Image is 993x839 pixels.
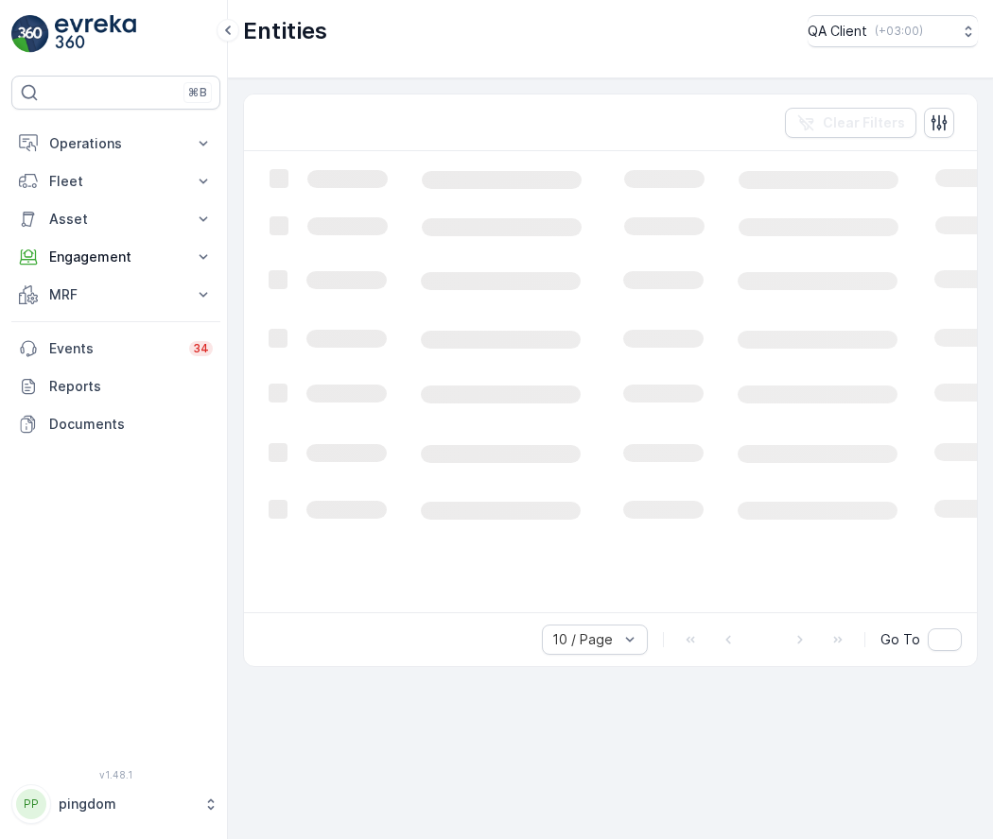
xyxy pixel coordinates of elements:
span: Go To [880,630,920,649]
button: QA Client(+03:00) [808,15,978,47]
p: Reports [49,377,213,396]
a: Documents [11,405,220,443]
p: Clear Filters [823,113,905,132]
p: Events [49,339,178,358]
p: Entities [243,16,327,46]
button: Clear Filters [785,108,916,138]
div: PP [16,789,46,819]
p: ( +03:00 ) [875,24,923,39]
p: pingdom [59,795,194,813]
img: logo_light-DOdMpM7g.png [55,15,136,53]
span: v 1.48.1 [11,769,220,780]
p: Operations [49,134,183,153]
p: Fleet [49,172,183,191]
a: Events34 [11,330,220,368]
button: MRF [11,276,220,314]
button: PPpingdom [11,784,220,824]
p: Asset [49,210,183,229]
p: Documents [49,415,213,434]
p: QA Client [808,22,867,41]
button: Operations [11,125,220,163]
p: Engagement [49,248,183,266]
button: Fleet [11,163,220,200]
button: Engagement [11,238,220,276]
img: logo [11,15,49,53]
p: ⌘B [188,85,207,100]
p: 34 [193,341,209,356]
button: Asset [11,200,220,238]
p: MRF [49,285,183,304]
a: Reports [11,368,220,405]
